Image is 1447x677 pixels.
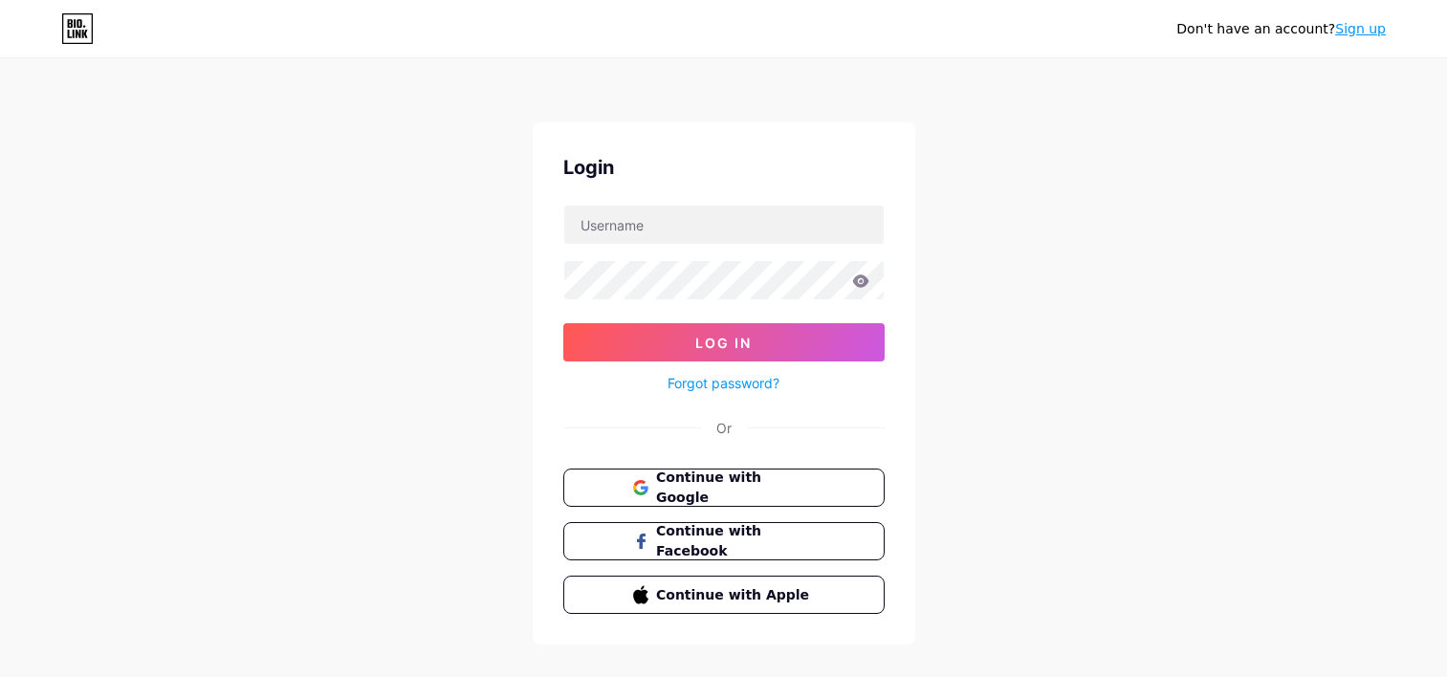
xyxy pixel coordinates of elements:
[563,522,885,560] button: Continue with Facebook
[563,153,885,182] div: Login
[656,585,814,605] span: Continue with Apple
[563,323,885,361] button: Log In
[564,206,884,244] input: Username
[668,373,779,393] a: Forgot password?
[563,469,885,507] button: Continue with Google
[695,335,752,351] span: Log In
[1176,19,1386,39] div: Don't have an account?
[716,418,732,438] div: Or
[1335,21,1386,36] a: Sign up
[563,576,885,614] button: Continue with Apple
[656,468,814,508] span: Continue with Google
[656,521,814,561] span: Continue with Facebook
